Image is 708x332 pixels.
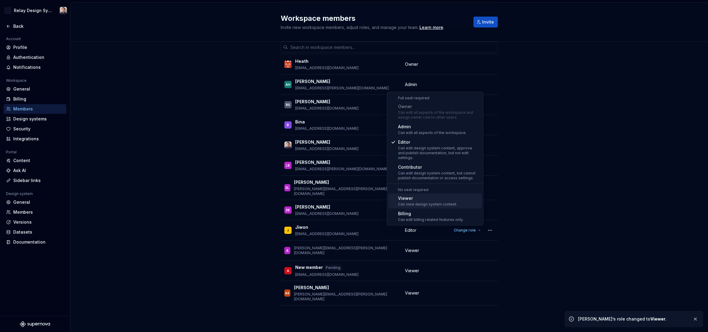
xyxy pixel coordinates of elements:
div: LB [286,162,290,168]
a: Notifications [4,62,66,72]
div: Members [13,209,64,215]
div: Viewer [398,195,457,201]
p: [EMAIL_ADDRESS][DOMAIN_NAME] [295,106,359,111]
div: Content [13,158,64,164]
div: A [4,7,11,14]
div: Design systems [13,116,64,122]
div: Relay Design System [14,8,52,14]
div: Sidebar links [13,177,64,184]
p: [PERSON_NAME] [295,99,330,105]
span: . [419,25,444,30]
button: Invite [473,17,498,27]
div: Back [13,23,64,29]
div: B [287,122,289,128]
p: [PERSON_NAME][EMAIL_ADDRESS][PERSON_NAME][DOMAIN_NAME] [294,246,398,255]
div: Notifications [13,64,64,70]
div: Contributor [398,164,479,170]
div: Documentation [13,239,64,245]
a: Integrations [4,134,66,144]
span: Viewer [405,247,419,254]
div: Versions [13,219,64,225]
div: Full seat required [388,96,482,101]
img: Bobby Tan [60,7,67,14]
b: Viewer [650,316,665,321]
a: Profile [4,43,66,52]
div: Members [13,106,64,112]
p: [PERSON_NAME][EMAIL_ADDRESS][PERSON_NAME][DOMAIN_NAME] [294,187,398,196]
div: General [13,86,64,92]
a: Members [4,104,66,114]
div: Account [4,35,23,43]
a: Documentation [4,237,66,247]
div: BS [286,102,290,108]
a: Ask AI [4,166,66,175]
div: Portal [4,148,19,156]
p: [PERSON_NAME] [295,139,330,145]
div: Can edit all aspects of the workspace. [398,130,466,135]
a: Billing [4,94,66,104]
div: Workspace [4,77,29,84]
p: Bina [295,119,305,125]
div: Editor [398,139,479,145]
div: General [13,199,64,205]
div: Billing [398,211,463,217]
div: Datasets [13,229,64,235]
p: Heath [295,58,308,64]
p: [EMAIL_ADDRESS][DOMAIN_NAME] [295,211,359,216]
span: Invite [482,19,494,25]
div: Billing [13,96,64,102]
a: Authentication [4,53,66,62]
div: Can edit all aspects of the workspace and assign owner role to other users. [398,110,479,120]
span: Invite new workspace members, adjust roles, and manage your team. [281,25,419,30]
span: Viewer [405,268,419,274]
div: AS [285,290,289,296]
p: [EMAIL_ADDRESS][DOMAIN_NAME] [295,272,359,277]
h2: Workspace members [281,14,466,23]
span: Change role [454,228,476,233]
p: New member [295,264,323,271]
div: Can edit billing related features only. [398,217,463,222]
div: A [287,268,289,274]
p: Jiwon [295,224,308,230]
a: Datasets [4,227,66,237]
img: Heath [284,61,292,68]
p: [EMAIL_ADDRESS][DOMAIN_NAME] [295,231,359,236]
p: [PERSON_NAME] [295,204,330,210]
svg: Supernova Logo [20,321,50,327]
div: Suggestions [387,92,483,225]
a: Sidebar links [4,176,66,185]
span: Editor [405,227,416,233]
div: Security [13,126,64,132]
div: Authentication [13,54,64,60]
a: Back [4,21,66,31]
p: [EMAIL_ADDRESS][PERSON_NAME][DOMAIN_NAME] [295,86,389,91]
a: Security [4,124,66,134]
p: [PERSON_NAME][EMAIL_ADDRESS][PERSON_NAME][DOMAIN_NAME] [294,292,398,302]
p: [EMAIL_ADDRESS][PERSON_NAME][DOMAIN_NAME] [295,167,389,171]
a: Learn more [419,24,443,30]
div: J [287,227,289,233]
div: Integrations [13,136,64,142]
button: ARelay Design SystemBobby Tan [1,4,69,17]
p: [PERSON_NAME] [295,78,330,85]
a: General [4,84,66,94]
div: Design system [4,190,35,197]
div: Can view design system content. [398,202,457,207]
p: [EMAIL_ADDRESS][DOMAIN_NAME] [295,65,359,70]
span: Viewer [405,290,419,296]
div: Profile [13,44,64,50]
div: Pending [324,264,342,271]
button: Change role [451,226,483,235]
div: AH [286,81,290,88]
div: Can edit design system content, approve and publish documentation, but not edit settings. [398,146,479,160]
div: No seat required [388,187,482,192]
p: [EMAIL_ADDRESS][DOMAIN_NAME] [295,146,359,151]
a: Design systems [4,114,66,124]
p: [PERSON_NAME] [294,285,329,291]
a: Members [4,207,66,217]
img: Bobby Tan [284,142,292,149]
a: Versions [4,217,66,227]
div: A [286,247,289,254]
input: Search in workspace members... [288,42,498,53]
